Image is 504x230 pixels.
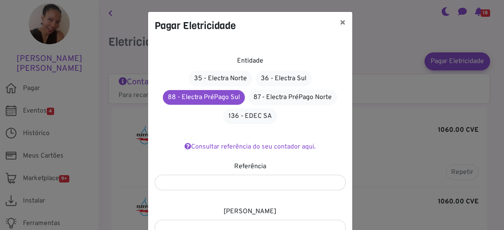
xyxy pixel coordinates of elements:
h4: Pagar Eletricidade [155,18,236,33]
label: Entidade [237,56,263,66]
label: Referência [234,162,266,171]
a: Consultar referência do seu contador aqui. [185,143,316,151]
a: 87 - Electra PréPago Norte [248,90,337,105]
a: 36 - Electra Sul [255,71,312,86]
button: × [333,12,352,35]
a: 35 - Electra Norte [189,71,252,86]
a: 88 - Electra PréPago Sul [163,90,245,105]
label: [PERSON_NAME] [223,207,276,216]
a: 136 - EDEC SA [223,108,277,124]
